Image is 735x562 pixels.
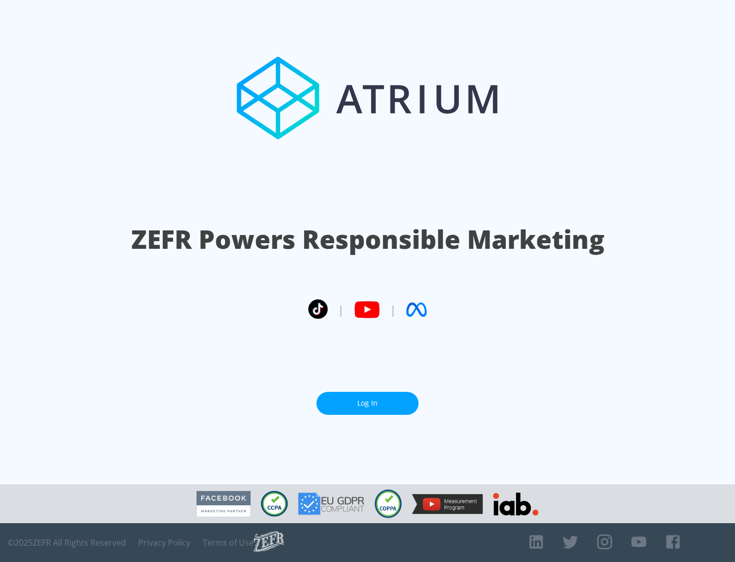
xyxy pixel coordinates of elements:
h1: ZEFR Powers Responsible Marketing [131,222,604,257]
img: Facebook Marketing Partner [197,491,251,517]
img: GDPR Compliant [298,493,364,515]
a: Terms of Use [203,537,254,548]
img: CCPA Compliant [261,491,288,517]
img: COPPA Compliant [375,489,402,518]
img: IAB [493,493,538,516]
a: Log In [316,392,419,415]
span: | [390,302,396,317]
a: Privacy Policy [138,537,190,548]
img: YouTube Measurement Program [412,494,483,514]
span: © 2025 ZEFR All Rights Reserved [8,537,126,548]
span: | [338,302,344,317]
